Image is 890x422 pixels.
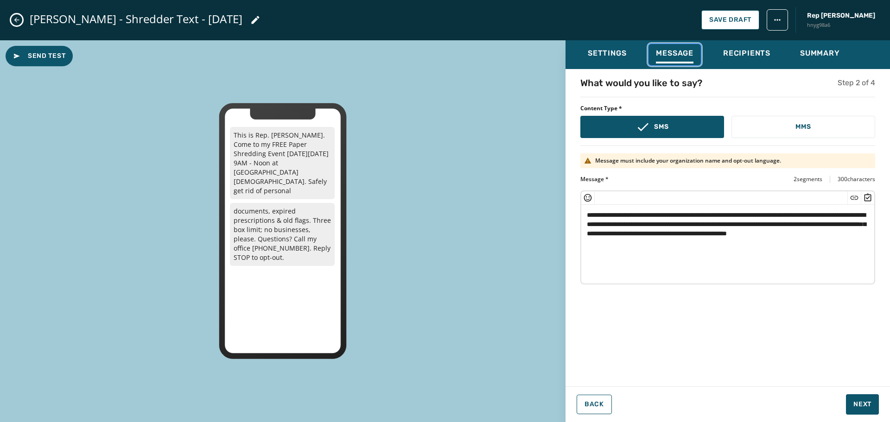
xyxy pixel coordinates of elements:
[846,394,879,415] button: Next
[800,49,840,58] span: Summary
[795,122,811,132] p: MMS
[807,11,875,20] span: Rep [PERSON_NAME]
[656,49,693,58] span: Message
[731,116,875,138] button: MMS
[716,44,778,65] button: Recipients
[853,400,871,409] span: Next
[595,157,781,164] p: Message must include your organization name and opt-out language.
[654,122,668,132] p: SMS
[794,176,822,183] span: 2 segments
[580,116,724,138] button: SMS
[838,176,875,183] span: 300 characters
[580,44,634,65] button: Settings
[230,127,335,199] p: This is Rep. [PERSON_NAME]. Come to my FREE Paper Shredding Event [DATE][DATE] 9AM - Noon at [GEO...
[723,49,770,58] span: Recipients
[807,21,875,29] span: hnyg98a6
[793,44,847,65] button: Summary
[850,193,859,202] button: Insert Short Link
[709,16,751,24] span: Save Draft
[648,44,701,65] button: Message
[585,401,604,408] span: Back
[30,12,242,26] span: [PERSON_NAME] - Shredder Text - [DATE]
[580,76,702,89] h4: What would you like to say?
[580,176,609,183] label: Message *
[583,193,592,202] button: Insert Emoji
[230,203,335,266] p: documents, expired prescriptions & old flags. Three box limit; no businesses, please. Questions? ...
[577,395,612,414] button: Back
[580,105,875,112] span: Content Type *
[838,77,875,88] h5: Step 2 of 4
[701,10,759,30] button: Save Draft
[767,9,788,31] button: broadcast action menu
[863,193,872,202] button: Insert Survey
[588,49,626,58] span: Settings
